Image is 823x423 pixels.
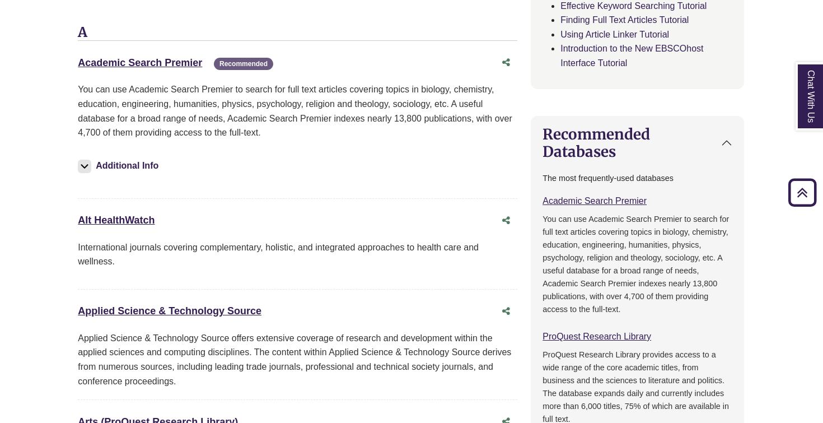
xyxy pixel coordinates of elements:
[78,25,517,41] h3: A
[78,158,162,174] button: Additional Info
[560,1,707,11] a: Effective Keyword Searching Tutorial
[78,331,517,388] div: Applied Science & Technology Source offers extensive coverage of research and development within ...
[543,332,651,341] a: ProQuest Research Library
[495,52,517,73] button: Share this database
[78,82,517,140] p: You can use Academic Search Premier to search for full text articles covering topics in biology, ...
[214,58,273,71] span: Recommended
[495,301,517,322] button: Share this database
[495,210,517,231] button: Share this database
[784,185,820,200] a: Back to Top
[560,44,703,68] a: Introduction to the New EBSCOhost Interface Tutorial
[560,15,689,25] a: Finding Full Text Articles Tutorial
[531,117,743,169] button: Recommended Databases
[78,215,155,226] a: Alt HealthWatch
[78,305,261,317] a: Applied Science & Technology Source
[78,240,517,269] p: International journals covering complementary, holistic, and integrated approaches to health care...
[560,30,669,39] a: Using Article Linker Tutorial
[543,172,732,185] p: The most frequently-used databases
[543,196,647,206] a: Academic Search Premier
[78,57,202,68] a: Academic Search Premier
[543,213,732,316] p: You can use Academic Search Premier to search for full text articles covering topics in biology, ...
